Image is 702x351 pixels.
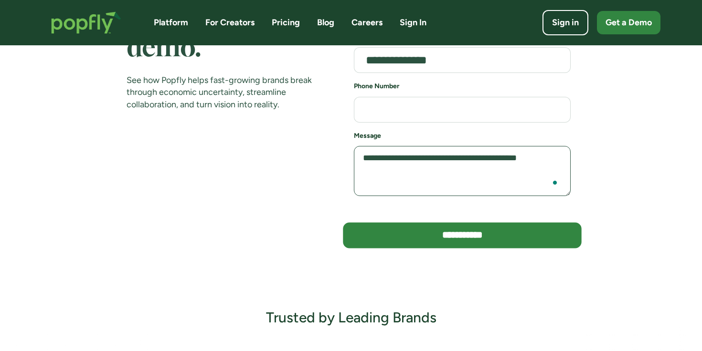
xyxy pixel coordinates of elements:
[154,17,188,29] a: Platform
[354,82,571,91] h6: Phone Number
[272,17,300,29] a: Pricing
[597,11,660,34] a: Get a Demo
[542,10,588,35] a: Sign in
[317,17,334,29] a: Blog
[42,2,131,43] a: home
[606,17,652,29] div: Get a Demo
[354,146,571,196] textarea: To enrich screen reader interactions, please activate Accessibility in Grammarly extension settings
[266,309,436,327] h3: Trusted by Leading Brands
[552,17,579,29] div: Sign in
[354,131,571,141] h6: Message
[351,17,383,29] a: Careers
[127,74,315,111] div: See how Popfly helps fast-growing brands break through economic uncertainty, streamline collabora...
[400,17,426,29] a: Sign In
[205,17,255,29] a: For Creators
